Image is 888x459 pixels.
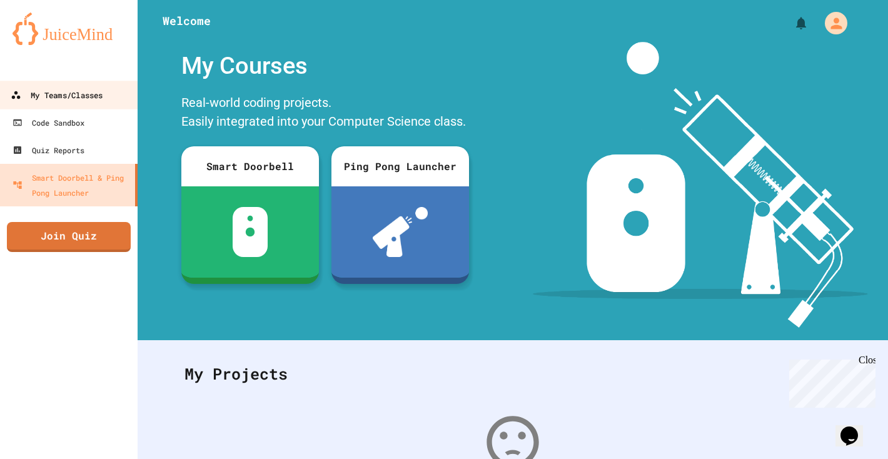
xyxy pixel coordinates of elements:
img: banner-image-my-projects.png [533,42,868,328]
div: Quiz Reports [13,143,84,158]
img: sdb-white.svg [233,207,268,257]
div: Smart Doorbell [181,146,319,186]
iframe: chat widget [835,409,875,446]
div: Chat with us now!Close [5,5,86,79]
a: Join Quiz [7,222,131,252]
div: My Account [812,9,850,38]
div: Code Sandbox [13,115,84,130]
iframe: chat widget [784,355,875,408]
div: Real-world coding projects. Easily integrated into your Computer Science class. [175,90,475,137]
div: Smart Doorbell & Ping Pong Launcher [13,170,130,200]
img: ppl-with-ball.png [373,207,428,257]
div: My Projects [172,350,854,398]
div: Ping Pong Launcher [331,146,469,186]
div: My Courses [175,42,475,90]
div: My Notifications [770,13,812,34]
img: logo-orange.svg [13,13,125,45]
div: My Teams/Classes [11,88,103,103]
